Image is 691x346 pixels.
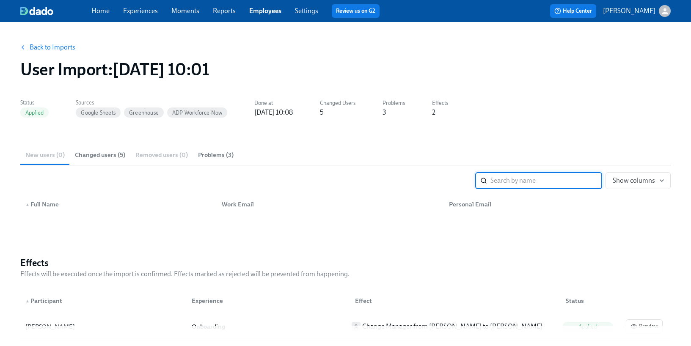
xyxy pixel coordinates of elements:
[25,321,182,332] div: [PERSON_NAME]
[362,322,542,331] p: Change Manager from [PERSON_NAME] to [PERSON_NAME]
[432,99,448,108] label: Effects
[606,172,671,189] button: Show columns
[559,292,622,309] div: Status
[22,196,215,213] div: ▲Full Name
[383,108,386,117] div: 3
[320,99,355,108] label: Changed Users
[626,319,663,334] button: Preview
[249,7,281,15] a: Employees
[332,4,380,18] button: Review us on G2
[554,7,592,15] span: Help Center
[383,99,405,108] label: Problems
[20,7,91,15] a: dado
[22,296,185,306] div: Participant
[613,176,663,185] span: Show columns
[20,98,49,107] label: Status
[352,322,361,331] span: Change supporting actor
[25,299,30,303] span: ▲
[320,108,324,117] div: 5
[20,7,53,15] img: dado
[254,108,293,117] div: [DATE] 10:08
[20,59,209,80] h1: User Import : [DATE] 10:01
[75,150,125,160] span: Changed users (5)
[91,7,110,15] a: Home
[432,108,435,117] div: 2
[76,110,121,116] span: Google Sheets
[442,196,669,213] div: Personal Email
[215,196,442,213] div: Work Email
[22,199,215,209] div: Full Name
[20,269,350,279] p: Effects will be executed once the import is confirmed. Effects marked as rejected will be prevent...
[490,172,602,189] input: Search by name
[167,110,227,116] span: ADP Workforce Now
[171,7,199,15] a: Moments
[603,6,655,16] p: [PERSON_NAME]
[352,296,559,306] div: Effect
[192,323,225,330] strong: Onboarding
[295,7,318,15] a: Settings
[198,150,234,160] span: Problems (3)
[550,4,596,18] button: Help Center
[20,313,671,341] div: [PERSON_NAME]OnboardingChange Manager from [PERSON_NAME] to [PERSON_NAME]AppliedPreview
[22,292,185,309] div: ▲Participant
[348,292,559,309] div: Effect
[254,99,293,108] label: Done at
[573,324,602,330] span: Applied
[30,43,75,52] a: Back to Imports
[603,5,671,17] button: [PERSON_NAME]
[446,199,669,209] div: Personal Email
[213,7,236,15] a: Reports
[15,39,81,56] button: Back to Imports
[218,199,442,209] div: Work Email
[124,110,164,116] span: Greenhouse
[20,110,49,116] span: Applied
[123,7,158,15] a: Experiences
[336,7,375,15] a: Review us on G2
[76,98,227,107] label: Sources
[562,296,622,306] div: Status
[25,203,30,207] span: ▲
[185,292,348,309] div: Experience
[20,257,350,269] h4: Effects
[188,296,348,306] div: Experience
[630,322,658,331] span: Preview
